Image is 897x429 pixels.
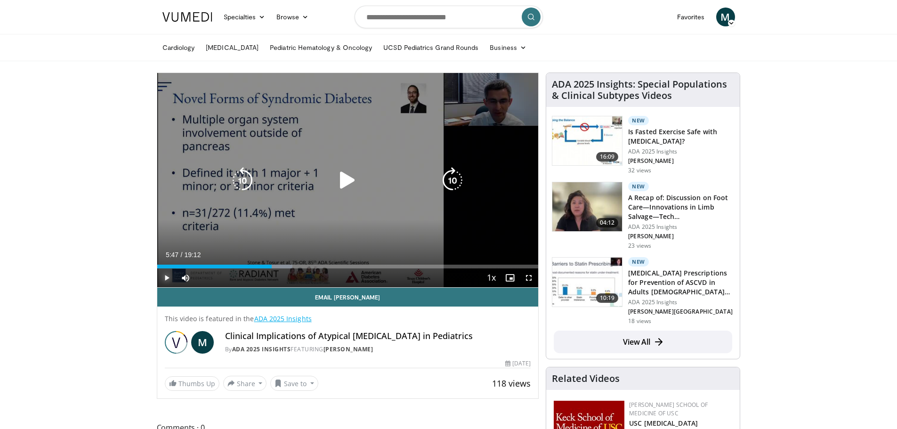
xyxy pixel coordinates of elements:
[628,317,651,325] p: 18 views
[628,308,734,316] p: [PERSON_NAME][GEOGRAPHIC_DATA]
[157,38,201,57] a: Cardiology
[232,345,291,353] a: ADA 2025 Insights
[157,265,539,268] div: Progress Bar
[552,373,620,384] h4: Related Videos
[552,116,622,165] img: da7aec45-d37b-4722-9fe9-04c8b7c4ab48.150x105_q85_crop-smart_upscale.jpg
[165,376,219,391] a: Thumbs Up
[184,251,201,259] span: 19:12
[218,8,271,26] a: Specialties
[181,251,183,259] span: /
[166,251,178,259] span: 5:47
[200,38,264,57] a: [MEDICAL_DATA]
[628,223,734,231] p: ADA 2025 Insights
[176,268,195,287] button: Mute
[628,233,734,240] p: [PERSON_NAME]
[254,314,312,323] a: ADA 2025 Insights
[378,38,484,57] a: UCSD Pediatrics Grand Rounds
[157,268,176,287] button: Play
[157,288,539,307] a: Email [PERSON_NAME]
[628,167,651,174] p: 32 views
[716,8,735,26] a: M
[628,242,651,250] p: 23 views
[628,257,649,267] p: New
[355,6,543,28] input: Search topics, interventions
[157,73,539,288] video-js: Video Player
[552,257,734,325] a: 10:19 New [MEDICAL_DATA] Prescriptions for Prevention of ASCVD in Adults [DEMOGRAPHIC_DATA]… ADA ...
[628,157,734,165] p: [PERSON_NAME]
[628,299,734,306] p: ADA 2025 Insights
[552,182,734,250] a: 04:12 New A Recap of: Discussion on Foot Care—Innovations in Limb Salvage—Tech… ADA 2025 Insights...
[552,182,622,231] img: d10ac4fa-4849-4c71-8d92-f1981c03fb78.150x105_q85_crop-smart_upscale.jpg
[596,152,619,162] span: 16:09
[552,258,622,307] img: 2a3a7e29-365e-4dbc-b17c-a095a5527273.150x105_q85_crop-smart_upscale.jpg
[501,268,519,287] button: Enable picture-in-picture mode
[628,116,649,125] p: New
[628,268,734,297] h3: [MEDICAL_DATA] Prescriptions for Prevention of ASCVD in Adults [DEMOGRAPHIC_DATA]…
[270,376,318,391] button: Save to
[629,401,708,417] a: [PERSON_NAME] School of Medicine of USC
[323,345,373,353] a: [PERSON_NAME]
[165,314,531,324] p: This video is featured in the
[225,331,531,341] h4: Clinical Implications of Atypical [MEDICAL_DATA] in Pediatrics
[596,218,619,227] span: 04:12
[554,331,732,353] a: View All
[271,8,314,26] a: Browse
[628,182,649,191] p: New
[225,345,531,354] div: By FEATURING
[191,331,214,354] a: M
[482,268,501,287] button: Playback Rate
[223,376,267,391] button: Share
[552,116,734,174] a: 16:09 New Is Fasted Exercise Safe with [MEDICAL_DATA]? ADA 2025 Insights [PERSON_NAME] 32 views
[484,38,532,57] a: Business
[165,331,187,354] img: ADA 2025 Insights
[552,79,734,101] h4: ADA 2025 Insights: Special Populations & Clinical Subtypes Videos
[628,148,734,155] p: ADA 2025 Insights
[596,293,619,303] span: 10:19
[519,268,538,287] button: Fullscreen
[628,127,734,146] h3: Is Fasted Exercise Safe with [MEDICAL_DATA]?
[264,38,378,57] a: Pediatric Hematology & Oncology
[505,359,531,368] div: [DATE]
[162,12,212,22] img: VuMedi Logo
[628,193,734,221] h3: A Recap of: Discussion on Foot Care—Innovations in Limb Salvage—Tech…
[671,8,711,26] a: Favorites
[492,378,531,389] span: 118 views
